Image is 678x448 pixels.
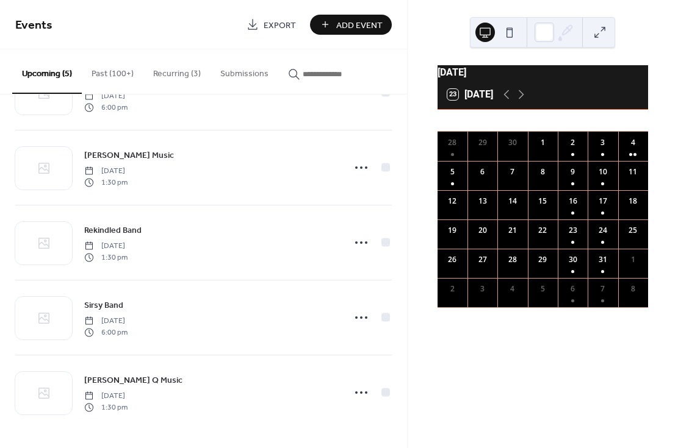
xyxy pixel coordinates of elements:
[583,110,611,132] div: Fr
[568,283,579,294] div: 6
[477,283,488,294] div: 3
[597,283,608,294] div: 7
[597,225,608,236] div: 24
[84,102,128,113] span: 6:00 pm
[143,49,211,93] button: Recurring (3)
[447,166,458,177] div: 5
[84,402,128,413] span: 1:30 pm
[627,225,638,236] div: 25
[84,149,174,162] span: [PERSON_NAME] Music
[537,166,548,177] div: 8
[336,19,383,32] span: Add Event
[597,137,608,148] div: 3
[477,137,488,148] div: 29
[82,49,143,93] button: Past (100+)
[557,110,584,132] div: Th
[568,196,579,207] div: 16
[84,374,182,387] span: [PERSON_NAME] Q Music
[611,110,638,132] div: Sa
[12,49,82,94] button: Upcoming (5)
[537,283,548,294] div: 5
[310,15,392,35] button: Add Event
[568,166,579,177] div: 9
[597,196,608,207] div: 17
[447,196,458,207] div: 12
[447,110,475,132] div: Su
[537,196,548,207] div: 15
[597,166,608,177] div: 10
[84,224,142,237] span: Rekindled Band
[474,110,502,132] div: Mo
[537,254,548,265] div: 29
[84,91,128,102] span: [DATE]
[15,13,52,37] span: Events
[568,225,579,236] div: 23
[507,254,518,265] div: 28
[84,373,182,387] a: [PERSON_NAME] Q Music
[477,254,488,265] div: 27
[84,391,128,402] span: [DATE]
[502,110,529,132] div: Tu
[84,148,174,162] a: [PERSON_NAME] Music
[84,166,128,177] span: [DATE]
[507,196,518,207] div: 14
[447,254,458,265] div: 26
[477,166,488,177] div: 6
[447,283,458,294] div: 2
[529,110,557,132] div: We
[84,298,123,312] a: Sirsy Band
[438,65,648,80] div: [DATE]
[568,254,579,265] div: 30
[507,166,518,177] div: 7
[84,316,128,327] span: [DATE]
[443,86,497,103] button: 23[DATE]
[627,283,638,294] div: 8
[84,327,128,338] span: 6:00 pm
[84,299,123,312] span: Sirsy Band
[568,137,579,148] div: 2
[447,137,458,148] div: 28
[237,15,305,35] a: Export
[477,196,488,207] div: 13
[84,223,142,237] a: Rekindled Band
[537,137,548,148] div: 1
[507,283,518,294] div: 4
[627,254,638,265] div: 1
[507,225,518,236] div: 21
[211,49,278,93] button: Submissions
[264,19,296,32] span: Export
[84,252,128,263] span: 1:30 pm
[627,166,638,177] div: 11
[627,196,638,207] div: 18
[84,241,128,252] span: [DATE]
[447,225,458,236] div: 19
[537,225,548,236] div: 22
[627,137,638,148] div: 4
[507,137,518,148] div: 30
[597,254,608,265] div: 31
[477,225,488,236] div: 20
[84,177,128,188] span: 1:30 pm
